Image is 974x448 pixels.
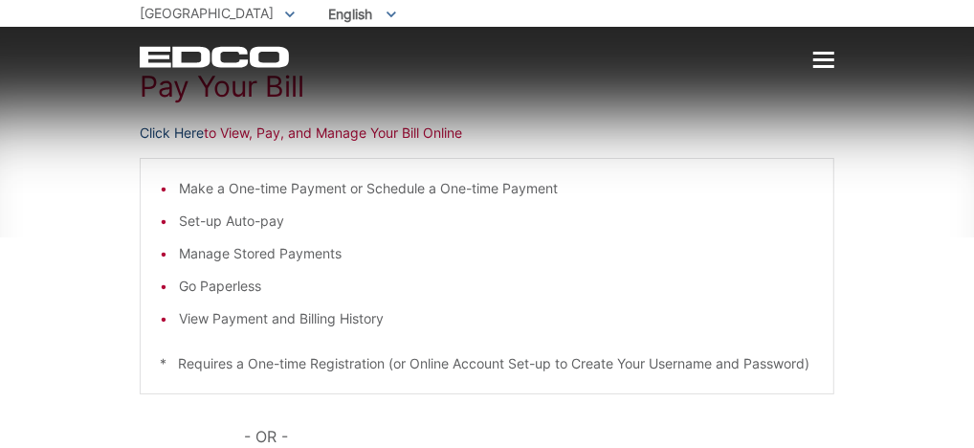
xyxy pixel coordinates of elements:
li: Go Paperless [179,276,814,297]
span: [GEOGRAPHIC_DATA] [140,5,274,21]
h1: Pay Your Bill [140,69,834,103]
li: View Payment and Billing History [179,308,814,329]
li: Manage Stored Payments [179,243,814,264]
a: EDCD logo. Return to the homepage. [140,46,292,68]
li: Set-up Auto-pay [179,211,814,232]
p: to View, Pay, and Manage Your Bill Online [140,123,834,144]
li: Make a One-time Payment or Schedule a One-time Payment [179,178,814,199]
a: Click Here [140,123,204,144]
p: * Requires a One-time Registration (or Online Account Set-up to Create Your Username and Password) [160,353,814,374]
